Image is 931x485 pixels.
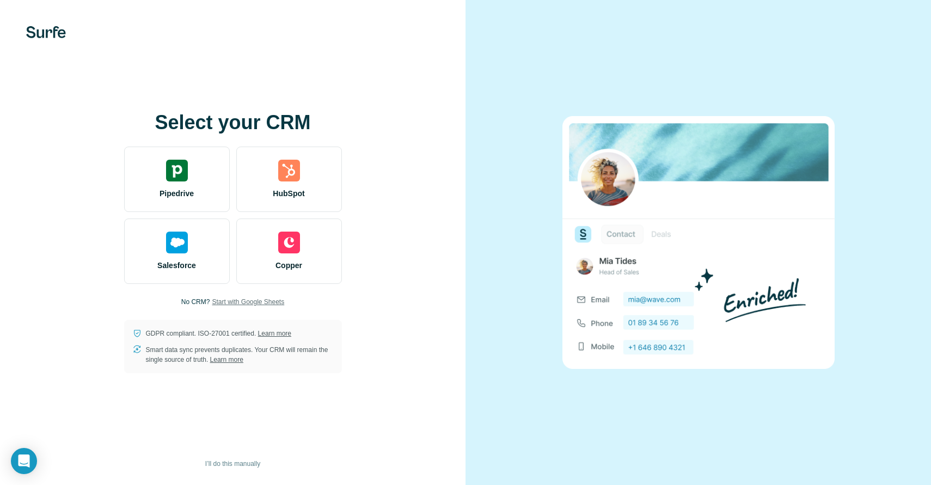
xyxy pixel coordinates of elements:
p: Smart data sync prevents duplicates. Your CRM will remain the single source of truth. [146,345,333,365]
img: copper's logo [278,232,300,253]
img: pipedrive's logo [166,160,188,181]
div: Open Intercom Messenger [11,448,37,474]
h1: Select your CRM [124,112,342,134]
p: No CRM? [181,297,210,307]
button: Start with Google Sheets [212,297,284,307]
img: Surfe's logo [26,26,66,38]
img: hubspot's logo [278,160,300,181]
span: HubSpot [273,188,304,199]
a: Learn more [258,330,291,337]
span: Pipedrive [160,188,194,199]
p: GDPR compliant. ISO-27001 certified. [146,329,291,338]
img: salesforce's logo [166,232,188,253]
span: I’ll do this manually [205,459,260,469]
img: none image [562,116,835,368]
span: Copper [275,260,302,271]
a: Learn more [210,356,243,363]
button: I’ll do this manually [198,456,268,472]
span: Salesforce [157,260,196,271]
